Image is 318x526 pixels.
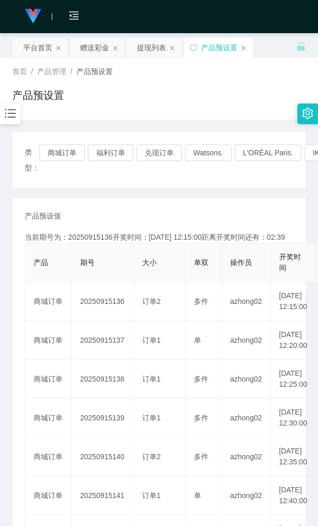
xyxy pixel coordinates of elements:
span: 大小 [142,258,157,267]
i: 图标: setting [302,108,313,119]
span: 订单1 [142,491,161,500]
td: [DATE] 12:25:00 [271,360,316,399]
td: [DATE] 12:30:00 [271,399,316,437]
span: 产品预设置 [77,67,113,76]
span: 开奖时间 [279,253,301,272]
span: 订单1 [142,336,161,344]
td: 20250915141 [72,476,134,515]
span: 产品预设值 [25,211,61,222]
span: 订单2 [142,452,161,461]
i: 图标: sync [190,44,197,51]
span: 期号 [80,258,95,267]
span: / [31,67,33,76]
span: 首页 [12,67,27,76]
button: 商城订单 [39,144,85,161]
i: 图标: close [169,45,175,51]
i: 图标: unlock [296,42,306,51]
td: [DATE] 12:20:00 [271,321,316,360]
td: azhong02 [222,321,271,360]
button: L'ORÉAL Paris. [235,144,301,161]
i: 图标: menu-fold [56,1,92,34]
span: 单 [194,336,201,344]
td: 商城订单 [25,437,72,476]
i: 图标: close [112,45,118,51]
span: 产品管理 [37,67,66,76]
td: 商城订单 [25,282,72,321]
td: 商城订单 [25,360,72,399]
td: azhong02 [222,399,271,437]
td: 20250915139 [72,399,134,437]
span: 单 [194,491,201,500]
td: 20250915138 [72,360,134,399]
td: azhong02 [222,282,271,321]
td: azhong02 [222,437,271,476]
td: 20250915140 [72,437,134,476]
td: 商城订单 [25,476,72,515]
td: 商城订单 [25,321,72,360]
span: 产品 [34,258,48,267]
i: 图标: close [240,45,247,51]
div: 平台首页 [23,38,52,57]
span: 多件 [194,452,208,461]
h1: 产品预设置 [12,87,64,103]
span: 类型： [25,144,39,176]
td: azhong02 [222,476,271,515]
td: 20250915136 [72,282,134,321]
div: 当前期号为：20250915136开奖时间：[DATE] 12:15:00距离开奖时间还有：02:39 [25,232,293,243]
button: Watsons. [185,144,232,161]
div: 产品预设置 [201,38,237,57]
div: 赠送彩金 [80,38,109,57]
i: 图标: close [55,45,62,51]
span: 订单2 [142,297,161,305]
button: 兑现订单 [137,144,182,161]
td: [DATE] 12:40:00 [271,476,316,515]
i: 图标: bars [4,107,17,120]
span: 多件 [194,414,208,422]
span: 订单1 [142,375,161,383]
span: 多件 [194,375,208,383]
span: / [70,67,72,76]
span: 单双 [194,258,208,267]
button: 福利订单 [88,144,133,161]
td: [DATE] 12:15:00 [271,282,316,321]
div: 提现列表 [137,38,166,57]
span: 多件 [194,297,208,305]
td: azhong02 [222,360,271,399]
td: 商城订单 [25,399,72,437]
span: 订单1 [142,414,161,422]
td: 20250915137 [72,321,134,360]
img: logo.9652507e.png [25,9,41,23]
span: 操作员 [230,258,252,267]
td: [DATE] 12:35:00 [271,437,316,476]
